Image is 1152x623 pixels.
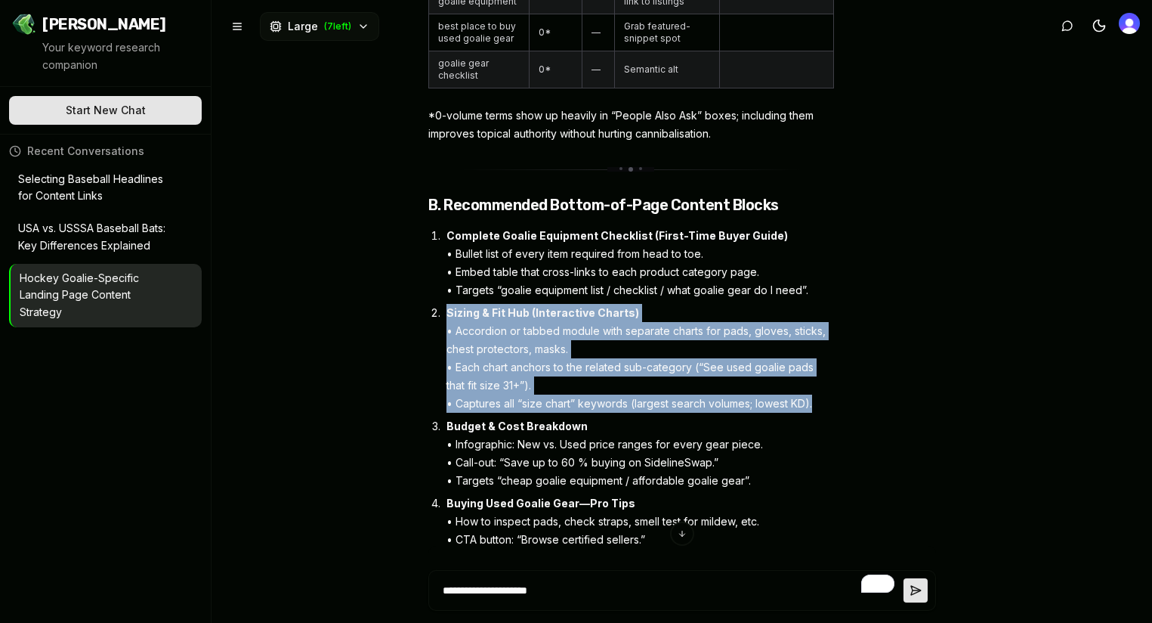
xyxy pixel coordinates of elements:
[437,571,903,610] textarea: To enrich screen reader interactions, please activate Accessibility in Grammarly extension settings
[582,14,614,51] td: —
[18,220,171,255] p: USA vs. USSSA Baseball Bats: Key Differences Explained
[1119,13,1140,34] button: Open user button
[614,14,719,51] td: Grab featured-snippet spot
[446,417,835,490] p: • Infographic: New vs. Used price ranges for every gear piece. • Call-out: “Save up to 60 % buyin...
[18,171,171,206] p: Selecting Baseball Headlines for Content Links
[324,20,351,33] span: ( 7 left)
[446,304,835,413] p: • Accordion or tabbed module with separate charts for pads, gloves, sticks, chest protectors, mas...
[446,497,635,510] strong: Buying Used Goalie Gear—Pro Tips
[11,264,202,327] button: Hockey Goalie-Specific Landing Page Content Strategy
[428,14,529,51] td: best place to buy used goalie gear
[9,165,202,212] button: Selecting Baseball Headlines for Content Links
[446,494,835,585] p: • How to inspect pads, check straps, smell test for mildew, etc. • CTA button: “Browse certified ...
[42,14,166,35] span: [PERSON_NAME]
[42,39,199,74] p: Your keyword research companion
[446,306,639,319] strong: Sizing & Fit Hub (Interactive Charts)
[446,227,835,299] p: • Bullet list of every item required from head to toe. • Embed table that cross-links to each pro...
[9,214,202,261] button: USA vs. USSSA Baseball Bats: Key Differences Explained
[260,12,379,41] button: Large(7left)
[20,270,171,321] p: Hockey Goalie-Specific Landing Page Content Strategy
[428,107,835,143] p: *0-volume terms show up heavily in “People Also Ask” boxes; including them improves topical autho...
[27,144,144,159] span: Recent Conversations
[428,196,835,215] h2: B. Recommended Bottom-of-Page Content Blocks
[446,420,588,432] strong: Budget & Cost Breakdown
[288,19,318,34] span: Large
[12,12,36,36] img: Jello SEO Logo
[66,103,146,118] span: Start New Chat
[614,51,719,88] td: Semantic alt
[1119,13,1140,34] img: 's logo
[446,229,788,242] strong: Complete Goalie Equipment Checklist (First-Time Buyer Guide)
[428,51,529,88] td: goalie gear checklist
[9,96,202,125] button: Start New Chat
[582,51,614,88] td: —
